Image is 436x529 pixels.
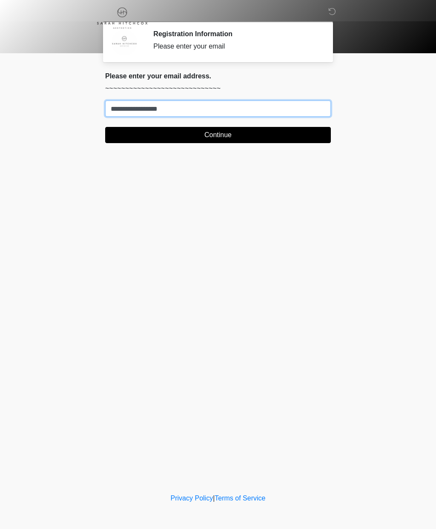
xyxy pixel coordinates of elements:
p: ~~~~~~~~~~~~~~~~~~~~~~~~~~~~~ [105,83,331,94]
img: Agent Avatar [112,30,137,55]
div: Please enter your email [153,41,318,52]
a: Terms of Service [215,494,265,502]
a: Privacy Policy [171,494,213,502]
img: Sarah Hitchcox Aesthetics Logo [97,6,148,29]
button: Continue [105,127,331,143]
a: | [213,494,215,502]
h2: Please enter your email address. [105,72,331,80]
